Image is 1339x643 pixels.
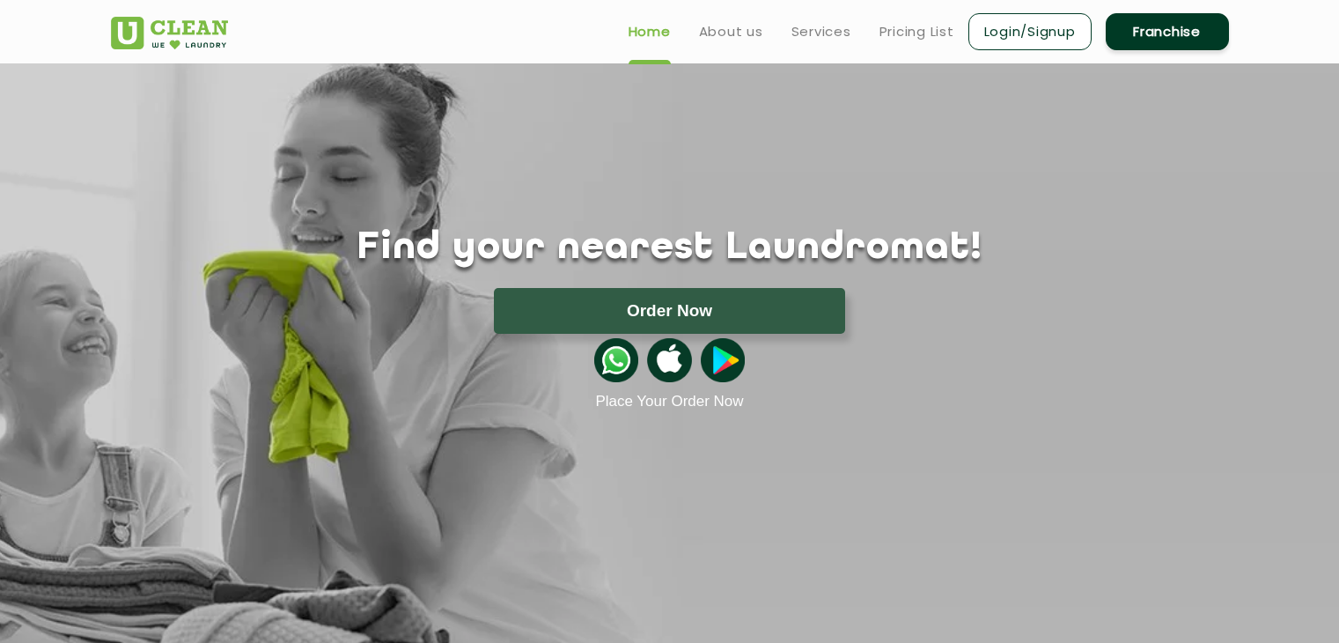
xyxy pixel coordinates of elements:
a: Place Your Order Now [595,393,743,410]
a: Home [629,21,671,42]
h1: Find your nearest Laundromat! [98,226,1242,270]
img: whatsappicon.png [594,338,638,382]
img: playstoreicon.png [701,338,745,382]
a: Pricing List [879,21,954,42]
img: apple-icon.png [647,338,691,382]
a: Services [791,21,851,42]
img: UClean Laundry and Dry Cleaning [111,17,228,49]
a: About us [699,21,763,42]
a: Franchise [1106,13,1229,50]
a: Login/Signup [968,13,1092,50]
button: Order Now [494,288,845,334]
